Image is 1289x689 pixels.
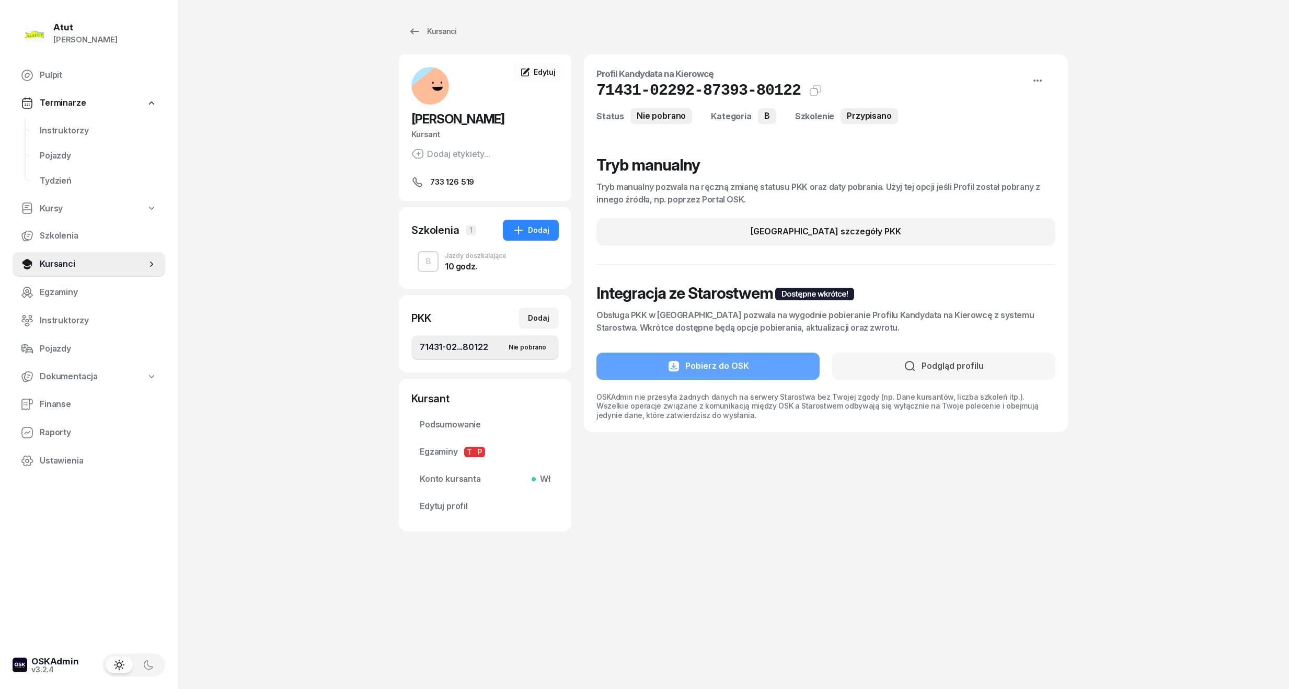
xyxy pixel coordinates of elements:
[512,224,549,236] div: Dodaj
[418,251,439,272] button: B
[40,69,157,82] span: Pulpit
[630,108,692,124] div: Nie pobrano
[399,21,466,42] a: Kursanci
[13,336,165,362] a: Pojazdy
[596,392,1055,420] p: OSKAdmin nie przesyła żadnych danych na serwery Starostwa bez Twojej zgody (np. Dane kursantów, l...
[411,391,559,406] div: Kursant
[775,288,854,300] div: Dostępne wkrótce!
[408,25,456,38] div: Kursanci
[411,176,559,188] a: 733 126 519
[411,148,490,160] button: Dodaj etykiety...
[596,155,1055,174] h1: Tryb manualny
[40,124,157,138] span: Instruktorzy
[31,168,165,194] a: Tydzień
[40,229,157,243] span: Szkolenia
[534,67,556,76] span: Edytuj
[13,197,165,221] a: Kursy
[841,108,897,124] div: Przypisano
[751,225,901,239] div: [GEOGRAPHIC_DATA] szczegóły PKK
[445,262,507,270] div: 10 godz.
[40,370,98,383] span: Dokumentacja
[420,418,550,432] span: Podsumowanie
[411,247,559,276] button: BJazdy doszkalające10 godz.
[536,472,550,486] span: Wł
[430,176,474,188] span: 733 126 519
[411,128,559,141] div: Kursant
[40,286,157,299] span: Egzaminy
[596,110,624,122] div: Status
[466,225,476,235] span: 1
[596,180,1055,206] p: Tryb manualny pozwala na ręczną zmianę statusu PKK oraz daty pobrania. Użyj tej opcji jeśli Profi...
[13,308,165,333] a: Instruktorzy
[513,63,563,82] a: Edytuj
[596,284,1055,302] h1: Integracja ze Starostwem
[31,666,79,673] div: v3.2.4
[758,108,776,124] div: B
[596,309,1055,334] p: Obsługa PKK w [GEOGRAPHIC_DATA] pozwala na wygodnie pobieranie Profilu Kandydata na Kierowcę z sy...
[13,280,165,305] a: Egzaminy
[411,439,559,465] a: EgzaminyTP
[596,67,1055,81] h4: Profil Kandydata na Kierowcę
[411,467,559,492] a: Konto kursantaWł
[411,311,431,325] div: PKK
[411,223,459,238] div: Szkolenia
[596,81,801,100] h1: 71431-02292-87393-80122
[421,253,435,270] div: B
[40,398,157,411] span: Finanse
[40,202,63,216] span: Kursy
[711,110,752,122] div: Kategoria
[40,314,157,327] span: Instruktorzy
[13,392,165,417] a: Finanse
[40,426,157,439] span: Raporty
[13,420,165,445] a: Raporty
[795,110,835,122] div: Szkolenie
[420,472,550,486] span: Konto kursanta
[40,454,157,468] span: Ustawienia
[13,365,165,389] a: Dokumentacja
[13,658,27,672] img: logo-xs-dark@2x.png
[420,500,550,513] span: Edytuj profil
[40,257,146,271] span: Kursanci
[40,342,157,356] span: Pojazdy
[13,448,165,473] a: Ustawienia
[411,494,559,519] a: Edytuj profil
[31,143,165,168] a: Pojazdy
[445,253,507,259] div: Jazdy doszkalające
[502,341,553,354] div: Nie pobrano
[528,312,549,324] div: Dodaj
[503,220,559,241] button: Dodaj
[596,218,1055,245] button: [GEOGRAPHIC_DATA] szczegóły PKK
[411,111,504,127] span: [PERSON_NAME]
[31,657,79,666] div: OSKAdmin
[13,91,165,115] a: Terminarze
[420,341,550,354] span: 71431-02...80122
[53,23,118,32] div: Atut
[40,96,86,110] span: Terminarze
[13,223,165,249] a: Szkolenia
[411,412,559,437] a: Podsumowanie
[31,118,165,143] a: Instruktorzy
[40,149,157,163] span: Pojazdy
[475,447,485,457] span: P
[411,335,559,360] a: 71431-02...80122Nie pobrano
[420,445,550,459] span: Egzaminy
[464,447,475,457] span: T
[53,33,118,47] div: [PERSON_NAME]
[40,174,157,188] span: Tydzień
[519,308,559,329] button: Dodaj
[13,63,165,88] a: Pulpit
[13,252,165,277] a: Kursanci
